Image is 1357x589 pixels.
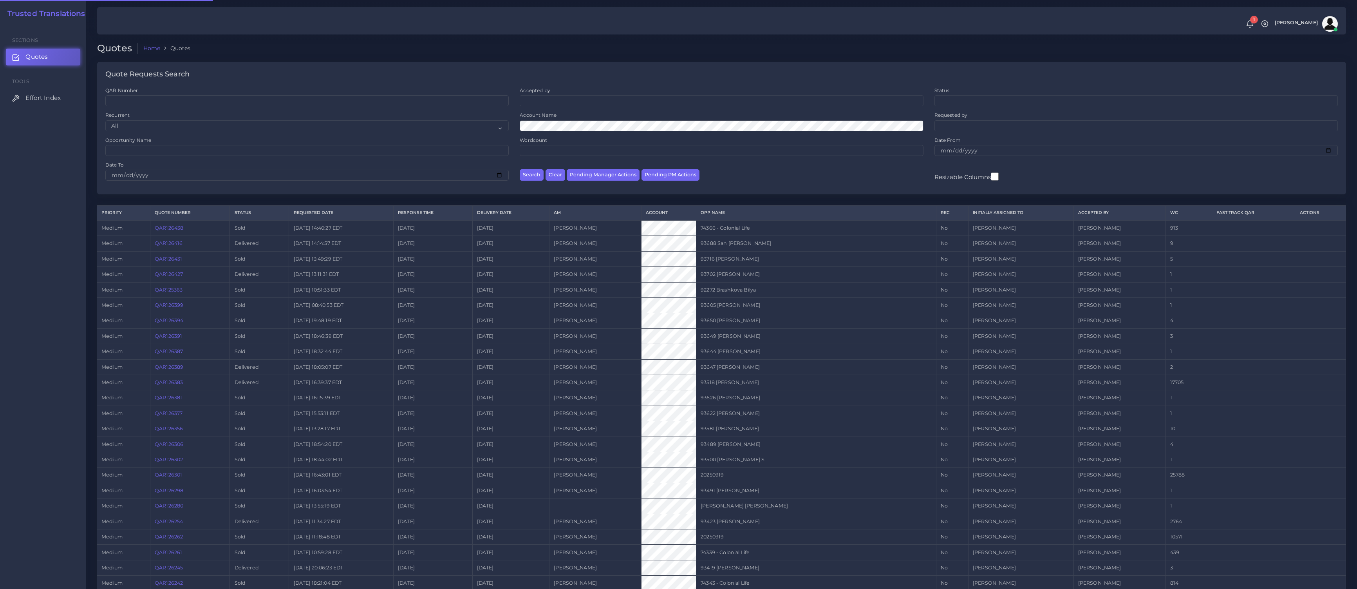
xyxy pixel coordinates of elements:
span: Effort Index [25,94,61,102]
td: [DATE] [472,529,549,545]
span: medium [101,240,123,246]
input: Resizable Columns [991,172,999,181]
span: medium [101,518,123,524]
td: [PERSON_NAME] [1073,483,1165,498]
td: [DATE] [472,236,549,251]
td: [PERSON_NAME] [549,236,641,251]
a: QAR126427 [155,271,183,277]
th: WC [1165,206,1212,220]
td: [DATE] 18:44:02 EDT [289,452,393,467]
td: [PERSON_NAME] [549,421,641,437]
td: No [936,375,969,390]
td: 1 [1165,498,1212,514]
td: [PERSON_NAME] [968,359,1073,375]
a: QAR126399 [155,302,183,308]
td: 1 [1165,390,1212,406]
td: [PERSON_NAME] [549,297,641,313]
td: [PERSON_NAME] [1073,514,1165,529]
td: [DATE] [472,452,549,467]
td: Delivered [230,236,289,251]
td: Sold [230,344,289,359]
td: [DATE] 14:14:57 EDT [289,236,393,251]
a: QAR126302 [155,457,183,462]
td: 1 [1165,297,1212,313]
th: AM [549,206,641,220]
th: Quote Number [150,206,230,220]
td: Sold [230,498,289,514]
span: medium [101,457,123,462]
td: [PERSON_NAME] [PERSON_NAME] [696,498,936,514]
td: [DATE] [393,390,472,406]
td: No [936,359,969,375]
td: [DATE] [393,437,472,452]
td: [DATE] [472,437,549,452]
td: Delivered [230,514,289,529]
span: medium [101,441,123,447]
td: 1 [1165,406,1212,421]
td: [DATE] [393,282,472,297]
td: [PERSON_NAME] [968,251,1073,266]
td: Sold [230,483,289,498]
td: [PERSON_NAME] [1073,328,1165,344]
a: QAR126242 [155,580,183,586]
td: [PERSON_NAME] [1073,406,1165,421]
td: [DATE] 19:48:19 EDT [289,313,393,328]
td: No [936,297,969,313]
td: [PERSON_NAME] [549,483,641,498]
td: [DATE] 18:54:20 EDT [289,437,393,452]
img: avatar [1322,16,1338,32]
td: [PERSON_NAME] [549,328,641,344]
td: Sold [230,529,289,545]
td: [DATE] [393,359,472,375]
span: medium [101,426,123,431]
td: [PERSON_NAME] [1073,282,1165,297]
td: [PERSON_NAME] [968,344,1073,359]
td: No [936,220,969,236]
td: 93518 [PERSON_NAME] [696,375,936,390]
td: [DATE] [472,328,549,344]
td: [PERSON_NAME] [968,328,1073,344]
td: 17705 [1165,375,1212,390]
th: Initially Assigned to [968,206,1073,220]
a: QAR126356 [155,426,183,431]
td: 5 [1165,251,1212,266]
td: [PERSON_NAME] [549,375,641,390]
td: [DATE] [472,421,549,437]
td: 1 [1165,267,1212,282]
td: 93650 [PERSON_NAME] [696,313,936,328]
td: 93716 [PERSON_NAME] [696,251,936,266]
span: medium [101,364,123,370]
td: [DATE] [472,375,549,390]
td: [DATE] [393,452,472,467]
td: Sold [230,282,289,297]
td: Delivered [230,267,289,282]
th: Actions [1295,206,1346,220]
td: 1 [1165,483,1212,498]
td: [DATE] 16:15:39 EDT [289,390,393,406]
th: Delivery Date [472,206,549,220]
td: 93491 [PERSON_NAME] [696,483,936,498]
a: QAR126383 [155,379,183,385]
td: [PERSON_NAME] [968,390,1073,406]
label: Account Name [520,112,557,118]
a: QAR126387 [155,348,183,354]
a: QAR126381 [155,395,182,401]
td: [PERSON_NAME] [1073,267,1165,282]
a: QAR125363 [155,287,182,293]
td: [PERSON_NAME] [968,220,1073,236]
td: [DATE] 13:55:19 EDT [289,498,393,514]
td: [PERSON_NAME] [968,282,1073,297]
span: 1 [1250,16,1258,24]
td: [DATE] [393,313,472,328]
td: [DATE] [393,421,472,437]
td: 3 [1165,328,1212,344]
td: No [936,514,969,529]
td: Sold [230,313,289,328]
td: [DATE] [393,267,472,282]
td: [PERSON_NAME] [549,267,641,282]
td: [DATE] [472,406,549,421]
td: 1 [1165,452,1212,467]
td: [DATE] 16:39:37 EDT [289,375,393,390]
label: Requested by [934,112,968,118]
th: Account [641,206,696,220]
